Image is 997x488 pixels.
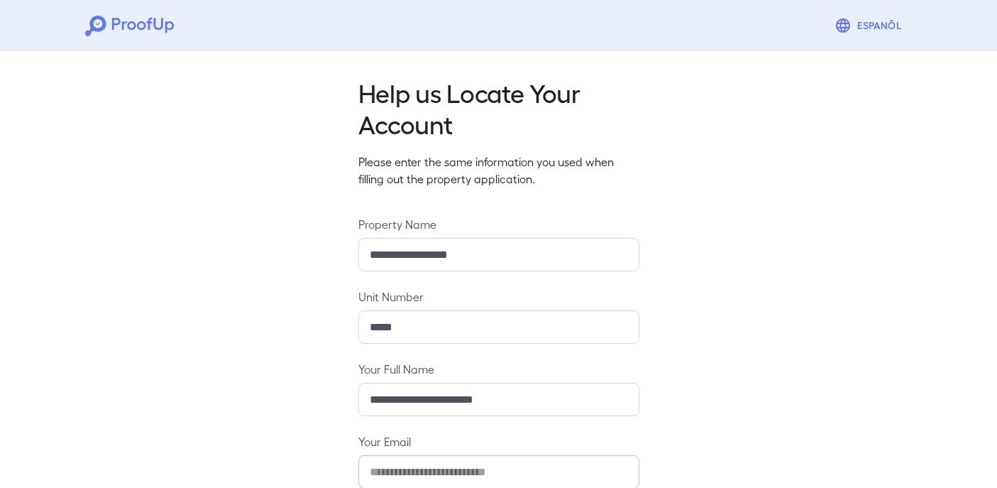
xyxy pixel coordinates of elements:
[829,11,912,40] button: Espanõl
[358,433,639,450] label: Your Email
[358,288,639,305] label: Unit Number
[358,216,639,232] label: Property Name
[358,153,639,188] p: Please enter the same information you used when filling out the property application.
[358,361,639,377] label: Your Full Name
[358,77,639,139] h2: Help us Locate Your Account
